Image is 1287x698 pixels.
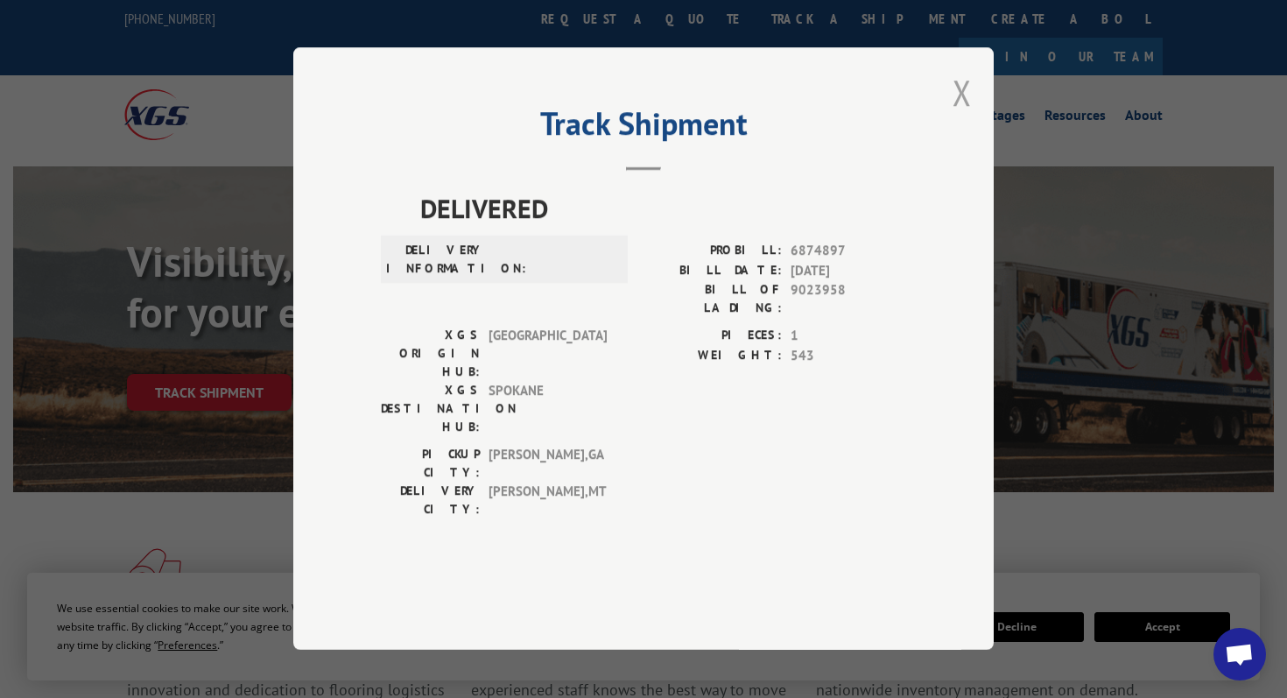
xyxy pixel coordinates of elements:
[643,346,782,366] label: WEIGHT:
[643,327,782,347] label: PIECES:
[381,327,480,382] label: XGS ORIGIN HUB:
[489,446,607,483] span: [PERSON_NAME] , GA
[643,281,782,318] label: BILL OF LADING:
[791,242,906,262] span: 6874897
[381,382,480,437] label: XGS DESTINATION HUB:
[381,111,906,145] h2: Track Shipment
[791,281,906,318] span: 9023958
[1213,628,1266,680] div: Open chat
[386,242,485,278] label: DELIVERY INFORMATION:
[420,189,906,229] span: DELIVERED
[791,346,906,366] span: 543
[791,327,906,347] span: 1
[381,483,480,519] label: DELIVERY CITY:
[643,261,782,281] label: BILL DATE:
[791,261,906,281] span: [DATE]
[489,483,607,519] span: [PERSON_NAME] , MT
[643,242,782,262] label: PROBILL:
[489,382,607,437] span: SPOKANE
[381,446,480,483] label: PICKUP CITY:
[489,327,607,382] span: [GEOGRAPHIC_DATA]
[953,69,972,116] button: Close modal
